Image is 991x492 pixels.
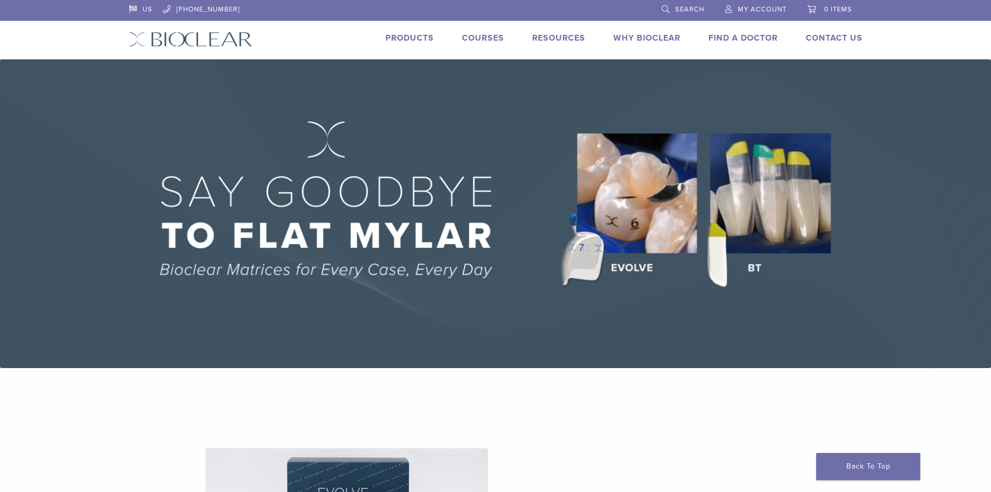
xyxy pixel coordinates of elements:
[738,5,787,14] span: My Account
[462,33,504,43] a: Courses
[385,33,434,43] a: Products
[824,5,852,14] span: 0 items
[613,33,680,43] a: Why Bioclear
[816,453,920,480] a: Back To Top
[675,5,704,14] span: Search
[129,32,252,47] img: Bioclear
[709,33,778,43] a: Find A Doctor
[806,33,863,43] a: Contact Us
[532,33,585,43] a: Resources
